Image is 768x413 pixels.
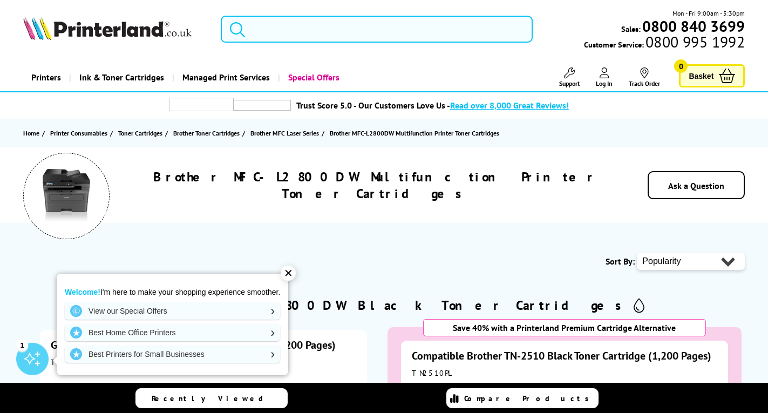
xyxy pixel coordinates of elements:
a: Support [559,67,580,87]
span: Log In [596,79,613,87]
span: Brother MFC Laser Series [250,127,319,139]
a: Log In [596,67,613,87]
span: Basket [689,69,713,83]
a: View our Special Offers [65,302,280,320]
div: TN2510 [51,357,356,367]
a: Ink & Toner Cartridges [69,64,172,91]
a: Toner Cartridges [118,127,165,139]
p: I'm here to make your shopping experience smoother. [65,287,280,297]
a: Ask a Question [668,180,724,191]
strong: Welcome! [65,288,100,296]
span: Compare Products [464,394,595,403]
span: 0800 995 1992 [644,37,745,47]
span: Printer Consumables [50,127,107,139]
a: Recently Viewed [135,388,288,408]
a: Printers [23,64,69,91]
span: 0 [674,59,688,73]
span: Support [559,79,580,87]
a: Compatible Brother TN-2510 Black Toner Cartridge (1,200 Pages) [412,349,711,363]
a: Trust Score 5.0 - Our Customers Love Us -Read over 8,000 Great Reviews! [296,100,569,111]
div: Save 40% with a Printerland Premium Cartridge Alternative [423,319,706,336]
img: Brother MFC-L2800DW Multifunction Printer Toner Cartridges [39,169,93,223]
span: Recently Viewed [152,394,274,403]
h1: Brother MFC-L2800DW Multifunction Printer Toner Cartridges [138,168,611,202]
a: Printerland Logo [23,16,207,42]
img: trustpilot rating [169,98,234,111]
span: Ink & Toner Cartridges [79,64,164,91]
a: Brother Toner Cartridges [173,127,242,139]
a: Best Printers for Small Businesses [65,346,280,363]
a: 0800 840 3699 [641,21,745,31]
span: Read over 8,000 Great Reviews! [450,100,569,111]
img: Printerland Logo [23,16,192,40]
div: 1 [16,339,28,351]
div: TN2510PL [412,368,717,378]
span: Brother Toner Cartridges [173,127,240,139]
span: Mon - Fri 9:00am - 5:30pm [672,8,745,18]
img: trustpilot rating [234,100,291,111]
a: Track Order [629,67,660,87]
a: Printer Consumables [50,127,110,139]
a: Managed Print Services [172,64,278,91]
span: Customer Service: [584,37,745,50]
a: Brother MFC Laser Series [250,127,322,139]
div: ✕ [281,266,296,281]
a: Special Offers [278,64,348,91]
span: Sales: [621,24,641,34]
a: Home [23,127,42,139]
a: Best Home Office Printers [65,324,280,341]
a: Genuine Brother TN-2510 Black Toner Cartridge (1,200 Pages) [51,338,336,352]
b: 0800 840 3699 [642,16,745,36]
a: Basket 0 [679,64,745,87]
span: Brother MFC-L2800DW Multifunction Printer Toner Cartridges [330,129,499,137]
a: Compare Products [446,388,599,408]
span: Toner Cartridges [118,127,162,139]
span: Sort By: [606,256,635,267]
h2: Brother MFC-L2800DW Black Toner Cartridges [140,297,628,314]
